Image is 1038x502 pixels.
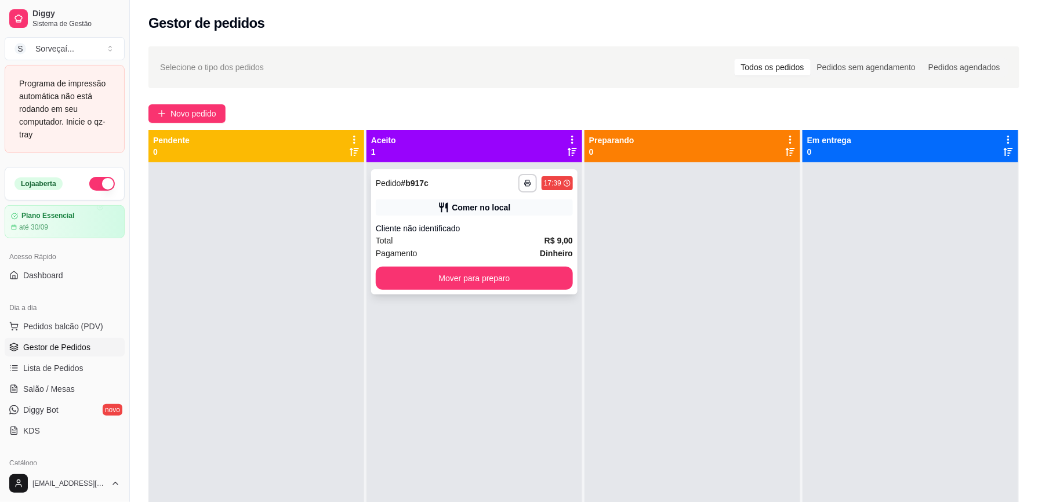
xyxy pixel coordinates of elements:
div: 17:39 [544,179,561,188]
a: Lista de Pedidos [5,359,125,377]
div: Dia a dia [5,299,125,317]
div: Todos os pedidos [735,59,811,75]
button: Select a team [5,37,125,60]
p: Preparando [589,134,634,146]
div: Loja aberta [14,177,63,190]
span: Total [376,234,393,247]
a: DiggySistema de Gestão [5,5,125,32]
h2: Gestor de pedidos [148,14,265,32]
div: Pedidos agendados [922,59,1007,75]
button: Pedidos balcão (PDV) [5,317,125,336]
span: Diggy [32,9,120,19]
span: Lista de Pedidos [23,362,84,374]
strong: # b917c [401,179,429,188]
p: 0 [807,146,851,158]
p: 1 [371,146,396,158]
div: Sorveçaí ... [35,43,74,54]
button: Novo pedido [148,104,226,123]
p: Pendente [153,134,190,146]
p: 0 [589,146,634,158]
span: S [14,43,26,54]
article: até 30/09 [19,223,48,232]
a: Salão / Mesas [5,380,125,398]
p: Aceito [371,134,396,146]
p: Em entrega [807,134,851,146]
span: KDS [23,425,40,436]
span: Novo pedido [170,107,216,120]
span: Salão / Mesas [23,383,75,395]
div: Catálogo [5,454,125,472]
span: Gestor de Pedidos [23,341,90,353]
article: Plano Essencial [21,212,74,220]
a: Plano Essencialaté 30/09 [5,205,125,238]
button: Mover para preparo [376,267,573,290]
button: [EMAIL_ADDRESS][DOMAIN_NAME] [5,470,125,497]
span: Diggy Bot [23,404,59,416]
span: [EMAIL_ADDRESS][DOMAIN_NAME] [32,479,106,488]
span: plus [158,110,166,118]
span: Pagamento [376,247,418,260]
strong: Dinheiro [540,249,573,258]
a: Gestor de Pedidos [5,338,125,357]
span: Pedidos balcão (PDV) [23,321,103,332]
span: Pedido [376,179,401,188]
div: Cliente não identificado [376,223,573,234]
div: Pedidos sem agendamento [811,59,922,75]
a: Dashboard [5,266,125,285]
span: Sistema de Gestão [32,19,120,28]
span: Selecione o tipo dos pedidos [160,61,264,74]
button: Alterar Status [89,177,115,191]
div: Acesso Rápido [5,248,125,266]
div: Programa de impressão automática não está rodando em seu computador. Inicie o qz-tray [19,77,110,141]
div: Comer no local [452,202,510,213]
a: KDS [5,421,125,440]
p: 0 [153,146,190,158]
strong: R$ 9,00 [545,236,573,245]
span: Dashboard [23,270,63,281]
a: Diggy Botnovo [5,401,125,419]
